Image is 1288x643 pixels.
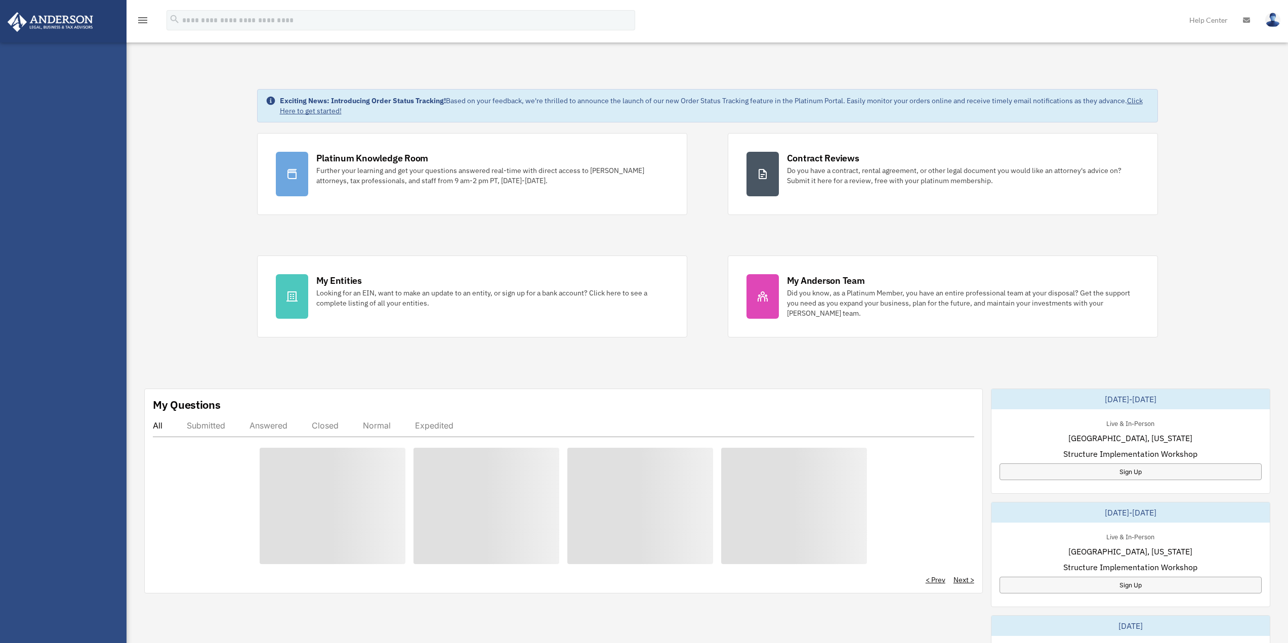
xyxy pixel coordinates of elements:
[169,14,180,25] i: search
[1000,463,1262,480] a: Sign Up
[280,96,1149,116] div: Based on your feedback, we're thrilled to announce the launch of our new Order Status Tracking fe...
[728,133,1158,215] a: Contract Reviews Do you have a contract, rental agreement, or other legal document you would like...
[5,12,96,32] img: Anderson Advisors Platinum Portal
[257,133,687,215] a: Platinum Knowledge Room Further your learning and get your questions answered real-time with dire...
[316,152,429,164] div: Platinum Knowledge Room
[312,420,339,431] div: Closed
[728,255,1158,337] a: My Anderson Team Did you know, as a Platinum Member, you have an entire professional team at your...
[137,14,149,26] i: menu
[363,420,391,431] div: Normal
[1063,561,1197,573] span: Structure Implementation Workshop
[316,165,669,186] div: Further your learning and get your questions answered real-time with direct access to [PERSON_NAM...
[1098,417,1162,428] div: Live & In-Person
[953,575,974,585] a: Next >
[787,165,1139,186] div: Do you have a contract, rental agreement, or other legal document you would like an attorney's ad...
[415,420,453,431] div: Expedited
[991,616,1270,636] div: [DATE]
[1068,545,1192,558] span: [GEOGRAPHIC_DATA], [US_STATE]
[1000,577,1262,593] a: Sign Up
[280,96,446,105] strong: Exciting News: Introducing Order Status Tracking!
[137,18,149,26] a: menu
[787,288,1139,318] div: Did you know, as a Platinum Member, you have an entire professional team at your disposal? Get th...
[257,255,687,337] a: My Entities Looking for an EIN, want to make an update to an entity, or sign up for a bank accoun...
[1063,448,1197,460] span: Structure Implementation Workshop
[991,389,1270,409] div: [DATE]-[DATE]
[926,575,945,585] a: < Prev
[250,420,287,431] div: Answered
[787,274,865,287] div: My Anderson Team
[153,420,162,431] div: All
[1068,432,1192,444] span: [GEOGRAPHIC_DATA], [US_STATE]
[316,274,362,287] div: My Entities
[1098,531,1162,541] div: Live & In-Person
[787,152,859,164] div: Contract Reviews
[187,420,225,431] div: Submitted
[991,502,1270,523] div: [DATE]-[DATE]
[280,96,1143,115] a: Click Here to get started!
[1265,13,1280,27] img: User Pic
[153,397,221,412] div: My Questions
[316,288,669,308] div: Looking for an EIN, want to make an update to an entity, or sign up for a bank account? Click her...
